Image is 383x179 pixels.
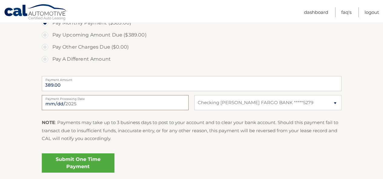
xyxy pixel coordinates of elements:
[42,53,342,65] label: Pay A Different Amount
[42,41,342,53] label: Pay Other Charges Due ($0.00)
[4,4,68,21] a: Cal Automotive
[42,153,114,173] a: Submit One Time Payment
[42,95,189,110] input: Payment Date
[42,76,342,91] input: Payment Amount
[42,29,342,41] label: Pay Upcoming Amount Due ($389.00)
[341,7,352,17] a: FAQ's
[42,119,342,142] p: : Payments may take up to 3 business days to post to your account and to clear your bank account....
[42,95,189,100] label: Payment Processing Date
[42,17,342,29] label: Pay Monthly Payment ($389.00)
[42,76,342,81] label: Payment Amount
[42,120,55,125] strong: NOTE
[365,7,379,17] a: Logout
[304,7,328,17] a: Dashboard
